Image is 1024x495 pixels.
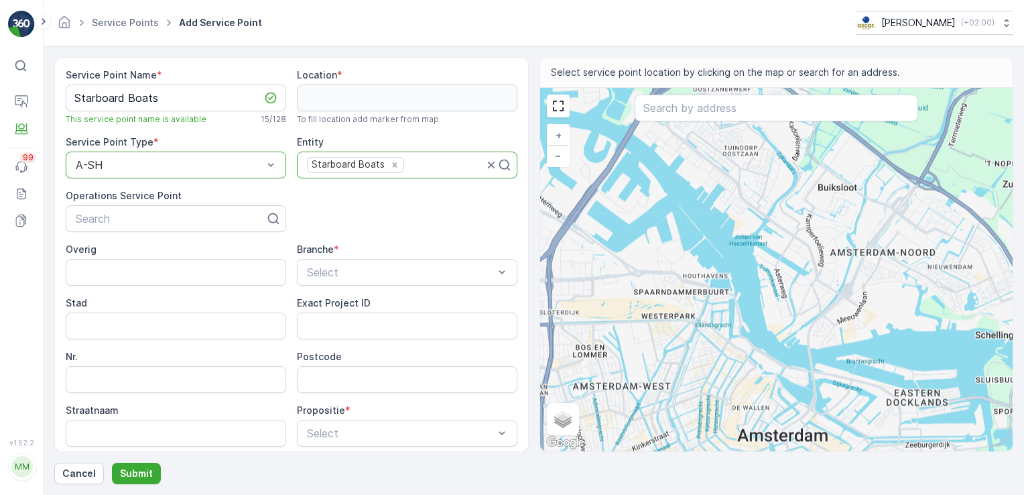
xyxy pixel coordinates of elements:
a: 99 [8,154,35,180]
a: Zoom Out [548,146,568,166]
div: MM [11,456,33,478]
a: Layers [548,404,578,434]
div: Remove Starboard Boats [387,159,402,171]
span: + [556,129,562,141]
label: Location [297,69,337,80]
label: Branche [297,243,334,255]
button: MM [8,449,35,484]
img: Google [543,434,588,451]
p: [PERSON_NAME] [881,16,956,30]
span: v 1.52.2 [8,439,35,447]
button: Submit [112,463,161,484]
a: View Fullscreen [548,96,568,116]
span: Add Service Point [176,16,265,30]
button: Cancel [54,463,104,484]
label: Operations Service Point [66,190,182,201]
span: This service point name is available [66,114,206,125]
img: basis-logo_rgb2x.png [856,15,876,30]
button: [PERSON_NAME](+02:00) [856,11,1013,35]
img: logo [8,11,35,38]
a: Open this area in Google Maps (opens a new window) [543,434,588,451]
p: Cancel [62,467,96,480]
div: Starboard Boats [308,158,387,172]
input: Search by address [635,95,918,121]
p: Search [76,211,265,227]
p: 15 / 128 [261,114,286,125]
span: − [555,150,562,161]
label: Overig [66,243,97,255]
label: Nr. [66,351,78,362]
p: ( +02:00 ) [961,17,995,28]
label: Propositie [297,404,345,416]
a: Homepage [57,20,72,32]
a: Service Points [92,17,159,28]
span: Select service point location by clicking on the map or search for an address. [551,66,900,79]
a: Zoom In [548,125,568,146]
label: Entity [297,136,324,148]
span: To fill location add marker from map [297,114,439,125]
label: Exact Project ID [297,297,371,309]
p: Select [307,425,494,441]
label: Postcode [297,351,342,362]
p: 99 [23,152,34,163]
p: Select [307,264,494,280]
label: Stad [66,297,87,309]
label: Straatnaam [66,404,119,416]
label: Service Point Name [66,69,157,80]
label: Service Point Type [66,136,153,148]
p: Submit [120,467,153,480]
